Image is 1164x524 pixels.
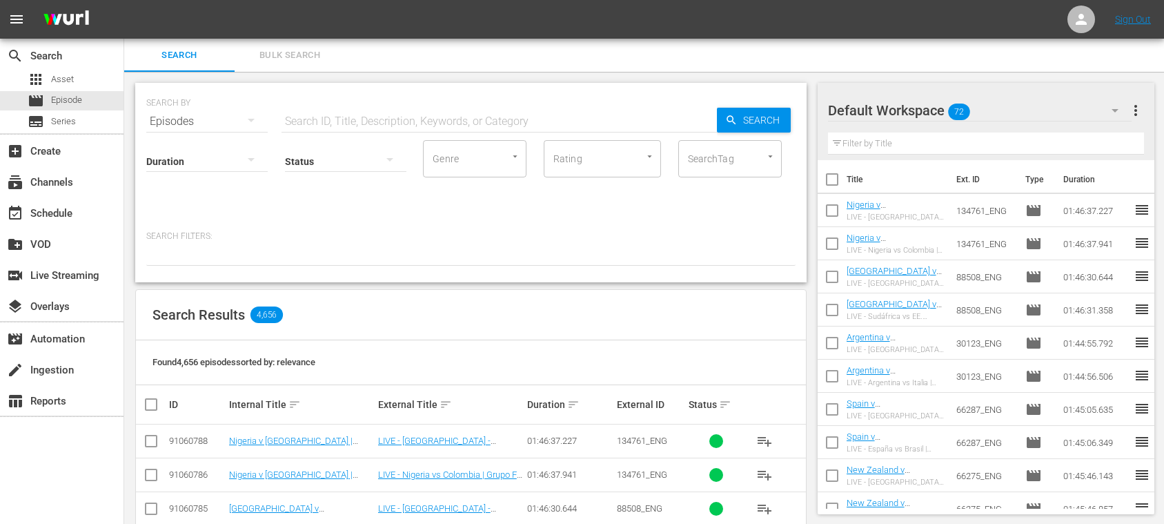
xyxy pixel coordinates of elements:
[1025,335,1042,351] span: Episode
[847,299,945,340] a: [GEOGRAPHIC_DATA] v [GEOGRAPHIC_DATA] | Group E | FIFA U-20 World Cup Chile 2025™ (ES)
[1025,501,1042,517] span: Episode
[738,108,791,133] span: Search
[847,345,945,354] div: LIVE - [GEOGRAPHIC_DATA] - [GEOGRAPHIC_DATA] | Gruppe D | FIFA U-20-Weltmeisterschaft [GEOGRAPHIC...
[689,396,744,413] div: Status
[847,160,949,199] th: Title
[7,205,23,222] span: Schedule
[847,312,945,321] div: LIVE - Sudáfrica vs EE. [GEOGRAPHIC_DATA]. | Grupo E | Copa Mundial Sub-20 de la FIFA Chile 2025™
[229,436,358,467] a: Nigeria v [GEOGRAPHIC_DATA] | Group F | FIFA U-20 World Cup [GEOGRAPHIC_DATA] 2025™ (DE)
[1058,293,1134,327] td: 01:46:31.358
[1025,401,1042,418] span: Episode
[951,260,1020,293] td: 88508_ENG
[951,459,1020,492] td: 66275_ENG
[7,298,23,315] span: Overlays
[1127,94,1144,127] button: more_vert
[229,396,374,413] div: Internal Title
[756,467,773,483] span: playlist_add
[169,503,225,514] div: 91060785
[948,160,1017,199] th: Ext. ID
[847,279,945,288] div: LIVE - [GEOGRAPHIC_DATA] - [GEOGRAPHIC_DATA] | Gruppe E | FIFA U-20-Weltmeisterschaft [GEOGRAPHIC...
[617,399,684,410] div: External ID
[847,332,934,394] a: Argentina v [GEOGRAPHIC_DATA] | Group D | FIFA U-20 World Cup [GEOGRAPHIC_DATA] 2025™ (DE)
[527,396,613,413] div: Duration
[378,436,507,477] a: LIVE - [GEOGRAPHIC_DATA] - [GEOGRAPHIC_DATA] | Gruppe F | FIFA U-20-Weltmeisterschaft [GEOGRAPHIC...
[28,113,44,130] span: Series
[33,3,99,36] img: ans4CAIJ8jUAAAAAAAAAAAAAAAAAAAAAAAAgQb4GAAAAAAAAAAAAAAAAAAAAAAAAJMjXAAAAAAAAAAAAAAAAAAAAAAAAgAT5G...
[1058,327,1134,360] td: 01:44:55.792
[1058,194,1134,227] td: 01:46:37.227
[1017,160,1055,199] th: Type
[764,150,777,163] button: Open
[7,331,23,347] span: Automation
[717,108,791,133] button: Search
[948,97,970,126] span: 72
[847,378,945,387] div: LIVE - Argentina vs Italia | Grupo D | Copa Mundial Sub-20 de la FIFA Chile 2025™
[51,72,74,86] span: Asset
[7,174,23,191] span: Channels
[1025,467,1042,484] span: Episode
[1058,360,1134,393] td: 01:44:56.506
[1025,434,1042,451] span: Episode
[756,501,773,517] span: playlist_add
[1134,202,1150,218] span: reorder
[951,293,1020,327] td: 88508_ENG
[643,150,656,163] button: Open
[132,48,226,64] span: Search
[169,399,225,410] div: ID
[7,236,23,253] span: VOD
[1134,235,1150,251] span: reorder
[617,436,667,446] span: 134761_ENG
[8,11,25,28] span: menu
[951,227,1020,260] td: 134761_ENG
[1134,434,1150,450] span: reorder
[509,150,522,163] button: Open
[169,469,225,480] div: 91060786
[1134,467,1150,483] span: reorder
[169,436,225,446] div: 91060788
[951,360,1020,393] td: 30123_ENG
[7,267,23,284] span: Live Streaming
[617,503,662,514] span: 88508_ENG
[1025,202,1042,219] span: Episode
[51,115,76,128] span: Series
[378,469,522,501] a: LIVE - Nigeria vs Colombia | Grupo F | Copa Mundial Sub-20 de la FIFA [GEOGRAPHIC_DATA] 2025™
[243,48,337,64] span: Bulk Search
[847,266,945,328] a: [GEOGRAPHIC_DATA] v [GEOGRAPHIC_DATA] | Group E | FIFA U-20 World Cup [GEOGRAPHIC_DATA] 2025™ (DE)
[527,436,613,446] div: 01:46:37.227
[152,307,245,323] span: Search Results
[951,327,1020,360] td: 30123_ENG
[250,307,283,323] span: 4,656
[719,398,731,411] span: sort
[756,433,773,449] span: playlist_add
[847,200,945,262] a: Nigeria v [GEOGRAPHIC_DATA] | Group F | FIFA U-20 World Cup [GEOGRAPHIC_DATA] 2025™ (DE)
[1058,227,1134,260] td: 01:46:37.941
[7,362,23,378] span: Ingestion
[847,246,945,255] div: LIVE - Nigeria vs Colombia | Grupo F | Copa Mundial Sub-20 de la FIFA [GEOGRAPHIC_DATA] 2025™
[440,398,452,411] span: sort
[951,393,1020,426] td: 66287_ENG
[1025,302,1042,318] span: Episode
[617,469,667,480] span: 134761_ENG
[847,478,945,487] div: LIVE - [GEOGRAPHIC_DATA] - [GEOGRAPHIC_DATA] | Gruppe A | FIFA U-20-Weltmeisterschaft [GEOGRAPHIC...
[1134,367,1150,384] span: reorder
[847,445,945,454] div: LIVE - España vs Brasil | Grupo C | Copa Mundial Sub-20 de la FIFA [GEOGRAPHIC_DATA] 2025™
[1134,301,1150,318] span: reorder
[527,503,613,514] div: 01:46:30.644
[1127,102,1144,119] span: more_vert
[847,411,945,420] div: LIVE - [GEOGRAPHIC_DATA] - [GEOGRAPHIC_DATA] | Gruppe C | FIFA U-20-Weltmeisterschaft [GEOGRAPHIC...
[378,396,523,413] div: External Title
[1134,334,1150,351] span: reorder
[1025,269,1042,285] span: Episode
[847,398,934,460] a: Spain v [GEOGRAPHIC_DATA] | Group C | FIFA U-20 World Cup [GEOGRAPHIC_DATA] 2025™ (DE)
[1055,160,1138,199] th: Duration
[28,93,44,109] span: Episode
[1115,14,1151,25] a: Sign Out
[28,71,44,88] span: Asset
[1058,459,1134,492] td: 01:45:46.143
[152,357,315,367] span: Found 4,656 episodes sorted by: relevance
[1134,400,1150,417] span: reorder
[748,425,781,458] button: playlist_add
[1058,426,1134,459] td: 01:45:06.349
[847,431,935,483] a: Spain v [GEOGRAPHIC_DATA] | Group C | FIFA U-20 World Cup Chile 2025™ (ES)
[7,48,23,64] span: Search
